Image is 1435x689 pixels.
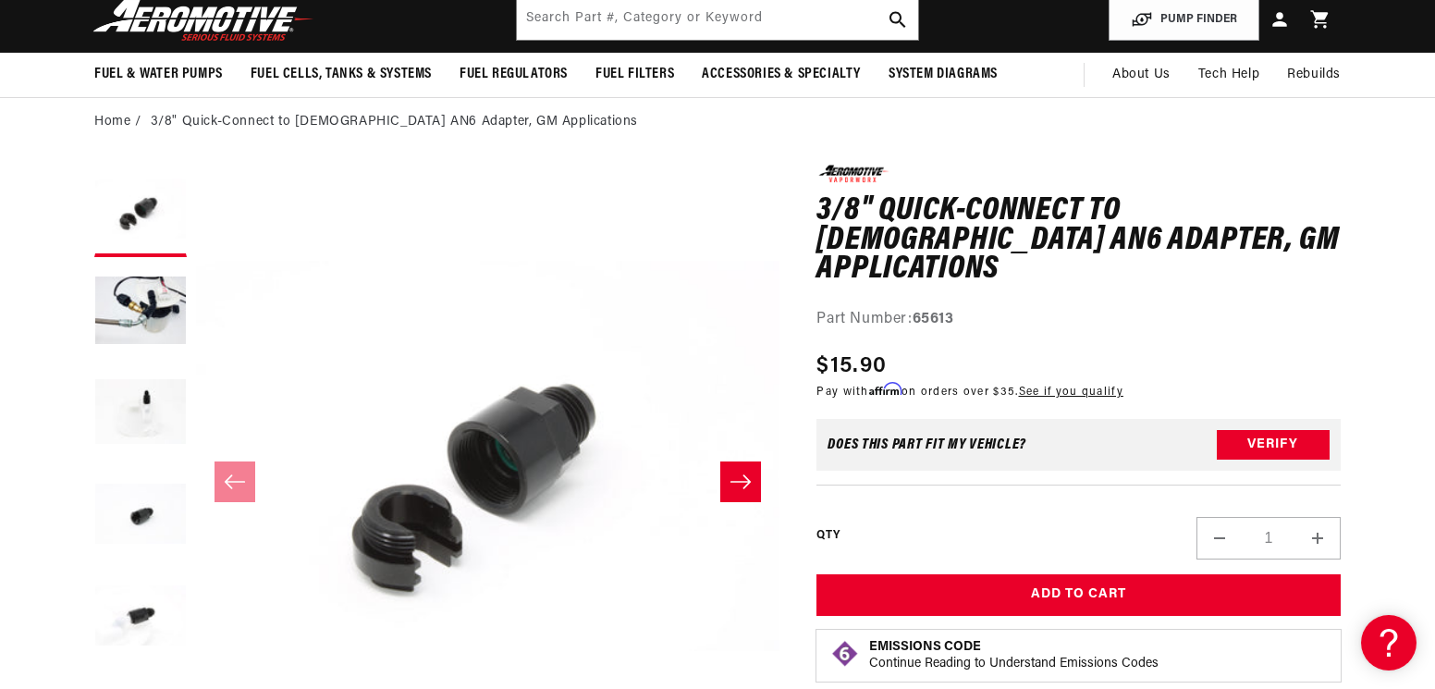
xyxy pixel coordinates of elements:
[816,528,840,544] label: QTY
[94,112,1341,132] nav: breadcrumbs
[94,572,187,664] button: Load image 5 in gallery view
[702,65,861,84] span: Accessories & Specialty
[94,112,130,132] a: Home
[1019,387,1123,398] a: See if you qualify - Learn more about Affirm Financing (opens in modal)
[94,65,223,84] span: Fuel & Water Pumps
[94,470,187,562] button: Load image 4 in gallery view
[828,437,1026,452] div: Does This part fit My vehicle?
[94,368,187,461] button: Load image 3 in gallery view
[830,639,860,669] img: Emissions code
[816,574,1341,616] button: Add to Cart
[816,197,1341,285] h1: 3/8" Quick-Connect to [DEMOGRAPHIC_DATA] AN6 Adapter, GM Applications
[816,350,887,383] span: $15.90
[913,312,954,326] strong: 65613
[94,266,187,359] button: Load image 2 in gallery view
[582,53,688,96] summary: Fuel Filters
[1287,65,1341,85] span: Rebuilds
[869,656,1159,672] p: Continue Reading to Understand Emissions Codes
[446,53,582,96] summary: Fuel Regulators
[460,65,568,84] span: Fuel Regulators
[1098,53,1184,97] a: About Us
[151,112,638,132] li: 3/8" Quick-Connect to [DEMOGRAPHIC_DATA] AN6 Adapter, GM Applications
[1198,65,1259,85] span: Tech Help
[94,165,187,257] button: Load image 1 in gallery view
[720,461,761,502] button: Slide right
[869,639,1159,672] button: Emissions CodeContinue Reading to Understand Emissions Codes
[1184,53,1273,97] summary: Tech Help
[869,640,981,654] strong: Emissions Code
[1273,53,1355,97] summary: Rebuilds
[816,308,1341,332] div: Part Number:
[1217,430,1330,460] button: Verify
[816,383,1123,400] p: Pay with on orders over $35.
[251,65,432,84] span: Fuel Cells, Tanks & Systems
[595,65,674,84] span: Fuel Filters
[80,53,237,96] summary: Fuel & Water Pumps
[875,53,1012,96] summary: System Diagrams
[1112,68,1171,81] span: About Us
[237,53,446,96] summary: Fuel Cells, Tanks & Systems
[688,53,875,96] summary: Accessories & Specialty
[869,382,901,396] span: Affirm
[215,461,255,502] button: Slide left
[889,65,998,84] span: System Diagrams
